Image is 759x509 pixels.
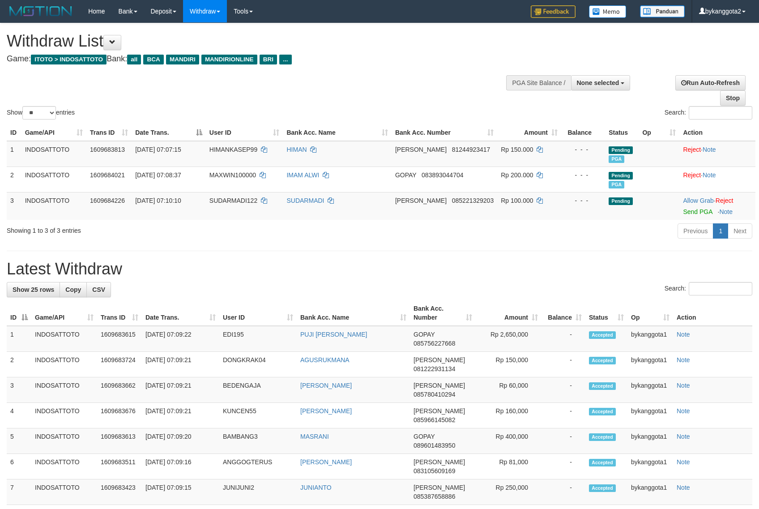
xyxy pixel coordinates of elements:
[589,5,627,18] img: Button%20Memo.svg
[31,377,97,403] td: INDOSATTOTO
[627,428,673,454] td: bykanggota1
[605,124,639,141] th: Status
[135,146,181,153] span: [DATE] 07:07:15
[97,428,142,454] td: 1609683613
[142,479,219,505] td: [DATE] 07:09:15
[476,403,542,428] td: Rp 160,000
[609,155,624,163] span: Marked by bykanggota1
[7,141,21,167] td: 1
[31,300,97,326] th: Game/API: activate to sort column ascending
[31,403,97,428] td: INDOSATTOTO
[728,223,752,239] a: Next
[627,479,673,505] td: bykanggota1
[414,340,455,347] span: Copy 085756227668 to clipboard
[31,454,97,479] td: INDOSATTOTO
[132,124,206,141] th: Date Trans.: activate to sort column descending
[627,326,673,352] td: bykanggota1
[679,124,755,141] th: Action
[127,55,141,64] span: all
[21,192,86,220] td: INDOSATTOTO
[683,197,715,204] span: ·
[219,377,297,403] td: BEDENGAJA
[279,55,291,64] span: ...
[142,377,219,403] td: [DATE] 07:09:21
[219,352,297,377] td: DONGKRAK04
[679,192,755,220] td: ·
[7,222,310,235] div: Showing 1 to 3 of 3 entries
[452,146,490,153] span: Copy 81244923417 to clipboard
[143,55,163,64] span: BCA
[97,352,142,377] td: 1609683724
[97,300,142,326] th: Trans ID: activate to sort column ascending
[589,357,616,364] span: Accepted
[565,145,601,154] div: - - -
[92,286,105,293] span: CSV
[206,124,283,141] th: User ID: activate to sort column ascending
[7,32,497,50] h1: Withdraw List
[300,407,352,415] a: [PERSON_NAME]
[609,146,633,154] span: Pending
[677,407,690,415] a: Note
[90,171,125,179] span: 1609684021
[31,428,97,454] td: INDOSATTOTO
[283,124,391,141] th: Bank Acc. Name: activate to sort column ascending
[677,458,690,466] a: Note
[720,90,746,106] a: Stop
[219,454,297,479] td: ANGGOGTERUS
[476,377,542,403] td: Rp 60,000
[689,282,752,295] input: Search:
[683,171,701,179] a: Reject
[678,223,713,239] a: Previous
[166,55,199,64] span: MANDIRI
[7,55,497,64] h4: Game: Bank:
[97,403,142,428] td: 1609683676
[142,403,219,428] td: [DATE] 07:09:21
[300,356,350,364] a: AGUSRUKMANA
[665,282,752,295] label: Search:
[713,223,728,239] a: 1
[476,352,542,377] td: Rp 150,000
[297,300,410,326] th: Bank Acc. Name: activate to sort column ascending
[677,484,690,491] a: Note
[7,167,21,192] td: 2
[7,192,21,220] td: 3
[673,300,752,326] th: Action
[677,382,690,389] a: Note
[7,428,31,454] td: 5
[414,365,455,372] span: Copy 081222931134 to clipboard
[410,300,476,326] th: Bank Acc. Number: activate to sort column ascending
[542,326,585,352] td: -
[414,467,455,475] span: Copy 083105609169 to clipboard
[627,377,673,403] td: bykanggota1
[665,106,752,120] label: Search:
[639,124,679,141] th: Op: activate to sort column ascending
[640,5,685,17] img: panduan.png
[209,146,257,153] span: HIMANKASEP99
[7,4,75,18] img: MOTION_logo.png
[589,433,616,441] span: Accepted
[476,454,542,479] td: Rp 81,000
[716,197,733,204] a: Reject
[7,124,21,141] th: ID
[414,331,435,338] span: GOPAY
[7,479,31,505] td: 7
[627,403,673,428] td: bykanggota1
[21,141,86,167] td: INDOSATTOTO
[542,479,585,505] td: -
[7,282,60,297] a: Show 25 rows
[60,282,87,297] a: Copy
[414,382,465,389] span: [PERSON_NAME]
[22,106,56,120] select: Showentries
[395,171,416,179] span: GOPAY
[476,479,542,505] td: Rp 250,000
[31,352,97,377] td: INDOSATTOTO
[683,197,713,204] a: Allow Grab
[501,146,533,153] span: Rp 150.000
[683,208,712,215] a: Send PGA
[589,408,616,415] span: Accepted
[542,377,585,403] td: -
[286,197,324,204] a: SUDARMADI
[627,300,673,326] th: Op: activate to sort column ascending
[675,75,746,90] a: Run Auto-Refresh
[31,479,97,505] td: INDOSATTOTO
